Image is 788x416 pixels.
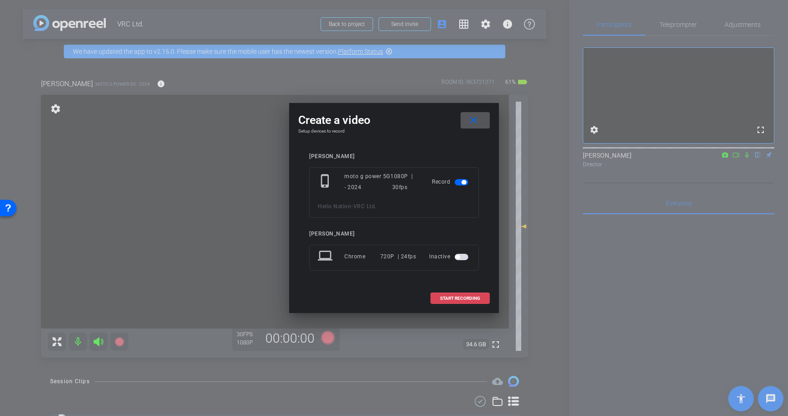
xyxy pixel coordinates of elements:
mat-icon: close [468,115,479,126]
div: Chrome [344,248,380,265]
div: [PERSON_NAME] [309,153,479,160]
mat-icon: phone_iphone [318,174,334,190]
button: START RECORDING [430,293,490,304]
mat-icon: laptop [318,248,334,265]
span: START RECORDING [440,296,480,301]
div: [PERSON_NAME] [309,231,479,237]
div: 1080P | 30fps [390,171,419,193]
span: - [351,203,353,210]
div: Record [432,171,470,193]
div: Create a video [298,112,490,128]
div: moto g power 5G - 2024 [344,171,390,193]
div: Inactive [429,248,470,265]
h4: Setup devices to record [298,128,490,134]
span: VRC Ltd. [353,203,377,210]
span: Hello Nation [318,203,351,210]
div: 720P | 24fps [380,248,416,265]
